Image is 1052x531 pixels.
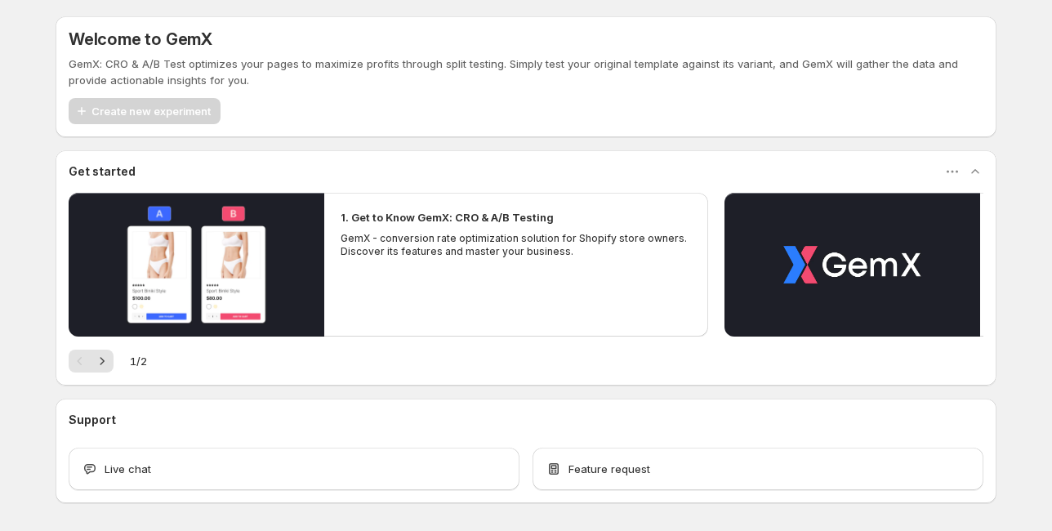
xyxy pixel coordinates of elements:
[69,350,114,373] nav: Pagination
[341,209,554,225] h2: 1. Get to Know GemX: CRO & A/B Testing
[568,461,650,477] span: Feature request
[69,56,983,88] p: GemX: CRO & A/B Test optimizes your pages to maximize profits through split testing. Simply test ...
[130,353,147,369] span: 1 / 2
[105,461,151,477] span: Live chat
[91,350,114,373] button: Next
[69,193,324,337] button: Play video
[341,232,692,258] p: GemX - conversion rate optimization solution for Shopify store owners. Discover its features and ...
[69,29,212,49] h5: Welcome to GemX
[69,163,136,180] h3: Get started
[724,193,980,337] button: Play video
[69,412,116,428] h3: Support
